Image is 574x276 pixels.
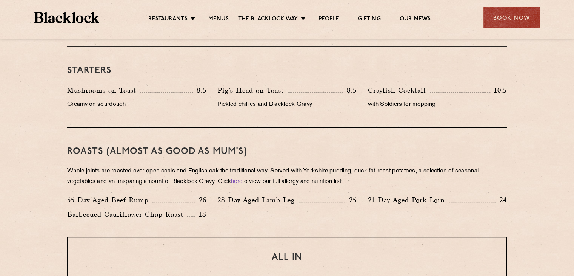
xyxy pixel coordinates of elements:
[217,195,299,205] p: 28 Day Aged Lamb Leg
[217,99,356,110] p: Pickled chillies and Blacklock Gravy
[148,16,188,24] a: Restaurants
[195,209,206,219] p: 18
[195,195,206,205] p: 26
[483,7,540,28] div: Book Now
[67,99,206,110] p: Creamy on sourdough
[368,99,507,110] p: with Soldiers for mopping
[67,147,507,157] h3: Roasts (Almost as good as Mum's)
[34,12,100,23] img: BL_Textured_Logo-footer-cropped.svg
[231,179,242,185] a: here
[83,253,491,262] h3: ALL IN
[238,16,298,24] a: The Blacklock Way
[343,85,357,95] p: 8.5
[358,16,380,24] a: Gifting
[217,85,288,96] p: Pig’s Head on Toast
[67,166,507,187] p: Whole joints are roasted over open coals and English oak the traditional way. Served with Yorkshi...
[345,195,357,205] p: 25
[208,16,229,24] a: Menus
[319,16,339,24] a: People
[368,195,449,205] p: 21 Day Aged Pork Loin
[67,66,507,76] h3: Starters
[400,16,431,24] a: Our News
[67,195,152,205] p: 55 Day Aged Beef Rump
[496,195,507,205] p: 24
[193,85,206,95] p: 8.5
[67,85,140,96] p: Mushrooms on Toast
[490,85,507,95] p: 10.5
[67,209,187,220] p: Barbecued Cauliflower Chop Roast
[368,85,430,96] p: Crayfish Cocktail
